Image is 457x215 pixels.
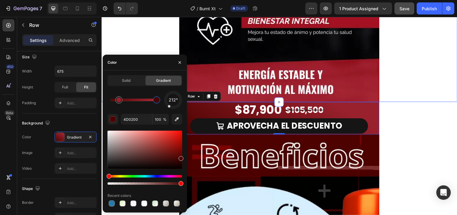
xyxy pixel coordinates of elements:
div: Video [22,166,32,171]
span: Full [62,85,68,90]
button: Publish [417,2,442,14]
div: Color [22,134,31,140]
span: / [197,5,199,12]
div: Add... [67,150,95,156]
div: $87,900 [135,86,184,103]
div: 450 [6,64,14,69]
button: Save [395,2,415,14]
p: 7 [39,5,42,12]
div: Background [22,119,51,127]
a: APROVECHA EL DESCUENTO [90,103,271,119]
div: Color [108,60,117,65]
input: Auto [55,66,96,77]
div: Recent colors [108,193,131,198]
span: 212° [169,96,178,104]
div: Hue [108,175,182,178]
p: Row [29,21,80,29]
span: Solid [122,78,130,83]
div: Border [22,200,34,205]
div: Shape [22,185,41,193]
div: Image [22,150,33,156]
div: Beta [5,111,14,115]
button: 1 product assigned [334,2,392,14]
span: 1 product assigned [340,5,379,12]
p: Advanced [59,37,80,43]
div: Open Intercom Messenger [437,185,451,200]
p: Settings [30,37,47,43]
div: Gradient [67,135,84,140]
input: Eg: FFFFFF [121,114,152,125]
div: Padding [22,100,36,106]
span: % [163,117,167,122]
div: Add... [67,101,95,106]
span: Save [400,6,410,11]
div: Height [22,85,33,90]
div: Undo/Redo [114,2,138,14]
div: $105,500 [187,88,227,101]
div: Add... [67,200,95,206]
div: Publish [422,5,437,12]
iframe: Design area [101,17,457,215]
div: Row [87,78,97,83]
span: Draft [236,6,246,11]
span: Gradient [156,78,171,83]
span: Burnt Xt [200,5,216,12]
p: APROVECHA EL DESCUENTO [128,105,245,116]
span: Fit [84,85,88,90]
div: Add... [67,166,95,172]
div: Size [22,53,38,61]
button: 7 [2,2,45,14]
div: Width [22,69,32,74]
